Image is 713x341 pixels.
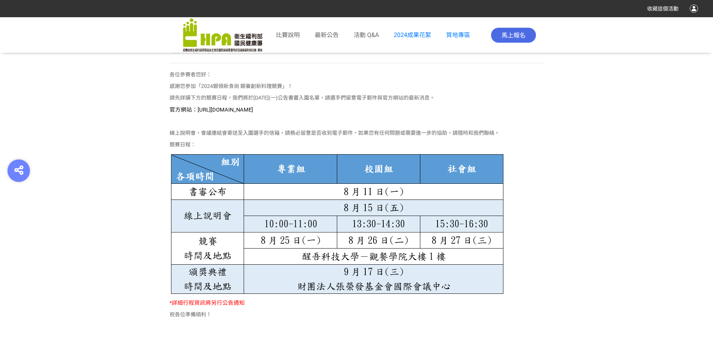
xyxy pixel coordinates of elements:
[502,32,525,39] span: 馬上報名
[315,31,339,40] a: 最新公告
[170,82,544,90] p: 感謝您參加「2024銀領新食尚 銀養創新料理競賽」！
[170,152,504,295] img: 538dc326-6cf6-4867-b91e-4203e53a8a2d.png
[446,31,470,39] a: 質地專區
[647,6,679,12] span: 收藏這個活動
[170,141,544,149] p: 競賽日程：
[354,31,379,40] a: 活動 Q&A
[354,31,379,39] span: 活動 Q&A
[170,129,544,137] p: 線上說明會，會議連結會寄送至入圍選手的信箱，請務必留意是否收到電子郵件，如果您有任何問題或需要進一步的協助，請隨時和我們聯絡。
[183,18,262,52] img: 「2025銀領新食尚 銀養創新料理」競賽
[170,106,253,113] span: 官方網站：[URL][DOMAIN_NAME]
[276,31,300,40] a: 比賽說明
[491,28,536,43] button: 馬上報名
[170,299,245,306] span: *詳細行程資訊將另行公告通知
[170,311,544,319] p: 祝各位準備順利！
[315,31,339,39] span: 最新公告
[394,31,431,39] a: 2024成果花絮
[170,71,544,79] p: 各位參賽者您好：
[170,94,544,102] p: 請先詳讀下方的競賽日程，我們將於[DATE](一)公告書審入圍名單，請選手們留意電子郵件與官方網站的最新消息。
[276,31,300,39] span: 比賽說明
